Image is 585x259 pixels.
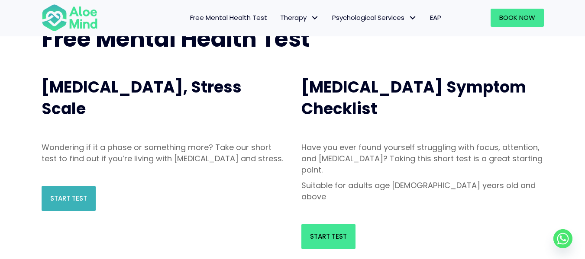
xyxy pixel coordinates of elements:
p: Have you ever found yourself struggling with focus, attention, and [MEDICAL_DATA]? Taking this sh... [301,142,544,176]
span: [MEDICAL_DATA], Stress Scale [42,76,242,120]
span: Therapy [280,13,319,22]
span: Free Mental Health Test [190,13,267,22]
a: Book Now [491,9,544,27]
img: Aloe mind Logo [42,3,98,32]
span: Start Test [50,194,87,203]
p: Suitable for adults age [DEMOGRAPHIC_DATA] years old and above [301,180,544,202]
span: Psychological Services: submenu [407,12,419,24]
a: EAP [423,9,448,27]
nav: Menu [109,9,448,27]
a: Free Mental Health Test [184,9,274,27]
p: Wondering if it a phase or something more? Take our short test to find out if you’re living with ... [42,142,284,164]
a: Start Test [42,186,96,211]
span: Free Mental Health Test [42,23,310,54]
span: Therapy: submenu [309,12,321,24]
a: TherapyTherapy: submenu [274,9,326,27]
span: Book Now [499,13,535,22]
span: Psychological Services [332,13,417,22]
span: Start Test [310,232,347,241]
a: Psychological ServicesPsychological Services: submenu [326,9,423,27]
span: EAP [430,13,441,22]
span: [MEDICAL_DATA] Symptom Checklist [301,76,526,120]
a: Whatsapp [553,229,572,248]
a: Start Test [301,224,356,249]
